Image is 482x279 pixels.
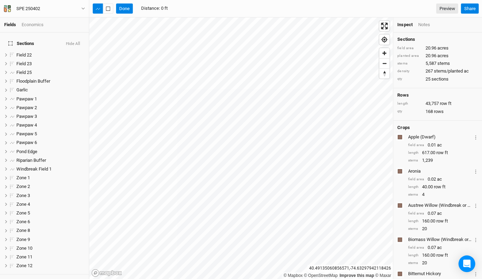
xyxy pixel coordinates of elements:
[16,96,85,102] div: Pawpaw 1
[16,96,37,101] span: Pawpaw 1
[16,87,85,93] div: Garlic
[408,177,424,182] div: field area
[16,61,32,66] span: Field 23
[397,46,422,51] div: field area
[379,59,389,68] span: Zoom out
[408,253,418,258] div: length
[408,168,472,174] div: Aronia
[473,133,478,141] button: Crop Usage
[116,3,133,14] button: Done
[473,235,478,243] button: Crop Usage
[16,140,85,145] div: Pawpaw 6
[307,265,393,272] div: 40.49135060856571 , -74.63297942118426
[473,270,478,278] button: Crop Usage
[379,69,389,78] span: Reset bearing to north
[16,131,37,136] span: Pawpaw 5
[16,219,85,225] div: Zone 6
[16,202,30,207] span: Zone 4
[437,45,448,51] span: acres
[16,70,32,75] span: Field 25
[461,3,479,14] button: Share
[16,158,85,163] div: Riparian Buffer
[16,131,85,137] div: Pawpaw 5
[283,273,303,278] a: Mapbox
[16,228,85,233] div: Zone 8
[437,244,442,251] span: ac
[91,269,122,277] a: Mapbox logo
[408,192,418,197] div: stems
[16,254,32,259] span: Zone 11
[397,45,478,51] div: 20.96
[436,252,447,258] span: row ft
[8,41,34,46] span: Sections
[16,122,37,128] span: Pawpaw 4
[16,105,85,111] div: Pawpaw 2
[436,150,447,156] span: row ft
[408,142,478,148] div: 0.01
[16,246,85,251] div: Zone 10
[408,176,478,182] div: 0.02
[16,263,32,268] span: Zone 12
[16,5,40,12] div: SPE 250402
[141,5,168,12] div: Distance : 0 ft
[339,273,374,278] a: Improve this map
[16,184,30,189] span: Zone 2
[379,21,389,31] button: Enter fullscreen
[16,254,85,260] div: Zone 11
[16,228,30,233] span: Zone 8
[397,68,478,74] div: 267
[408,226,478,232] div: 20
[408,244,478,251] div: 0.07
[408,202,472,209] div: Austree Willow (Windbreak or Screen)
[439,100,451,107] span: row ft
[436,3,458,14] a: Preview
[408,150,418,156] div: length
[4,22,16,27] a: Fields
[408,143,424,148] div: field area
[418,22,430,28] div: Notes
[408,219,418,224] div: length
[397,100,478,107] div: 43,757
[379,58,389,68] button: Zoom out
[16,184,85,189] div: Zone 2
[434,184,445,190] span: row ft
[379,48,389,58] button: Zoom in
[437,176,442,182] span: ac
[437,210,442,217] span: ac
[397,101,422,106] div: length
[16,237,30,242] span: Zone 9
[473,201,478,209] button: Crop Usage
[16,237,85,242] div: Zone 9
[16,87,28,92] span: Garlic
[408,184,418,190] div: length
[16,52,85,58] div: Field 22
[397,60,478,67] div: 5,587
[408,236,472,243] div: Biomass Willow (Windbreak or Screen)
[16,122,85,128] div: Pawpaw 4
[16,114,85,119] div: Pawpaw 3
[16,193,85,198] div: Zone 3
[458,255,475,272] div: Open Intercom Messenger
[408,245,424,250] div: field area
[434,108,443,115] span: rows
[16,78,85,84] div: Floodplain Buffer
[103,3,113,14] button: Shortcut: 2
[408,158,418,163] div: stems
[397,53,478,59] div: 20.96
[16,114,37,119] span: Pawpaw 3
[16,175,30,180] span: Zone 1
[304,273,338,278] a: OpenStreetMap
[408,271,472,277] div: Bitternut Hickory
[16,166,52,172] span: Windbreak Field 1
[408,210,478,217] div: 0.07
[397,125,410,130] h4: Crops
[16,52,32,58] span: Field 22
[93,3,103,14] button: Shortcut: 1
[437,60,450,67] span: stems
[379,35,389,45] span: Find my location
[397,108,478,115] div: 168
[16,263,85,269] div: Zone 12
